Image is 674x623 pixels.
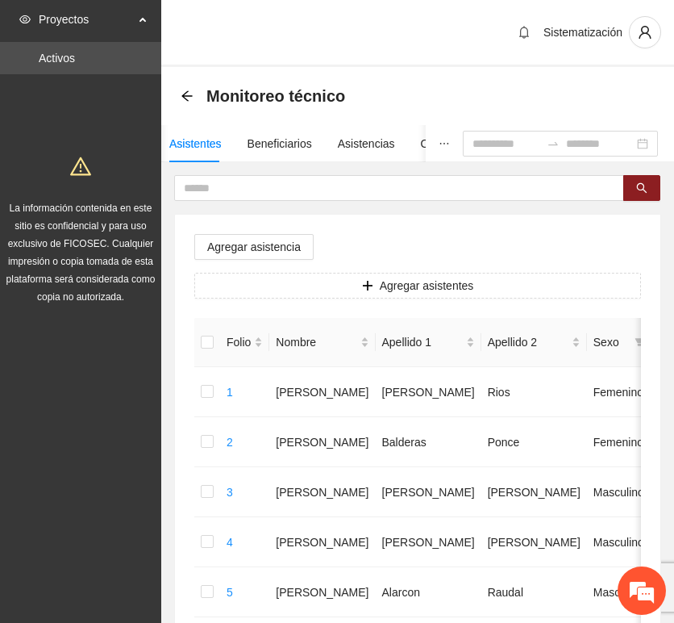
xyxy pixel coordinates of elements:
a: 5 [227,586,233,599]
th: Folio [220,318,269,367]
span: warning [70,156,91,177]
span: filter [631,330,647,354]
a: 2 [227,436,233,449]
td: Femenino [587,417,651,467]
td: [PERSON_NAME] [269,567,375,617]
button: search [623,175,660,201]
div: Back [181,90,193,103]
td: Alarcon [376,567,481,617]
span: arrow-left [181,90,193,102]
div: Asistencias [338,135,395,153]
td: [PERSON_NAME] [376,467,481,517]
td: Femenino [587,367,651,417]
td: [PERSON_NAME] [376,367,481,417]
td: [PERSON_NAME] [269,517,375,567]
button: ellipsis [426,125,463,162]
span: search [636,182,647,195]
button: user [629,16,661,48]
th: Nombre [269,318,375,367]
span: Sistematización [543,26,622,39]
span: Nombre [276,333,356,351]
td: [PERSON_NAME] [269,367,375,417]
td: Raudal [481,567,587,617]
td: [PERSON_NAME] [269,467,375,517]
span: Agregar asistentes [380,277,474,295]
span: Apellido 2 [488,333,568,351]
td: [PERSON_NAME] [376,517,481,567]
td: [PERSON_NAME] [481,467,587,517]
span: Monitoreo técnico [206,83,345,109]
td: [PERSON_NAME] [481,517,587,567]
td: Rios [481,367,587,417]
td: Masculino [587,567,651,617]
span: eye [19,14,31,25]
th: Apellido 2 [481,318,587,367]
td: Balderas [376,417,481,467]
td: Ponce [481,417,587,467]
span: to [547,137,560,150]
button: bell [511,19,537,45]
a: Activos [39,52,75,65]
td: Masculino [587,517,651,567]
span: Agregar asistencia [207,238,301,256]
span: Folio [227,333,251,351]
span: Apellido 1 [382,333,463,351]
span: user [630,25,660,40]
td: Masculino [587,467,651,517]
a: 4 [227,536,233,549]
span: swap-right [547,137,560,150]
span: bell [512,26,536,39]
span: filter [634,337,644,347]
div: Asistentes [169,135,222,153]
th: Apellido 1 [376,318,481,367]
div: Beneficiarios [248,135,312,153]
span: Sexo [593,333,628,351]
button: plusAgregar asistentes [194,273,641,299]
span: plus [362,280,373,293]
span: La información contenida en este sitio es confidencial y para uso exclusivo de FICOSEC. Cualquier... [6,203,156,303]
button: Agregar asistencia [194,234,314,260]
span: Proyectos [39,3,134,36]
a: 3 [227,486,233,499]
td: [PERSON_NAME] [269,417,375,467]
div: Objetivos y actividades [421,135,536,153]
a: 1 [227,386,233,399]
span: ellipsis [439,138,450,149]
